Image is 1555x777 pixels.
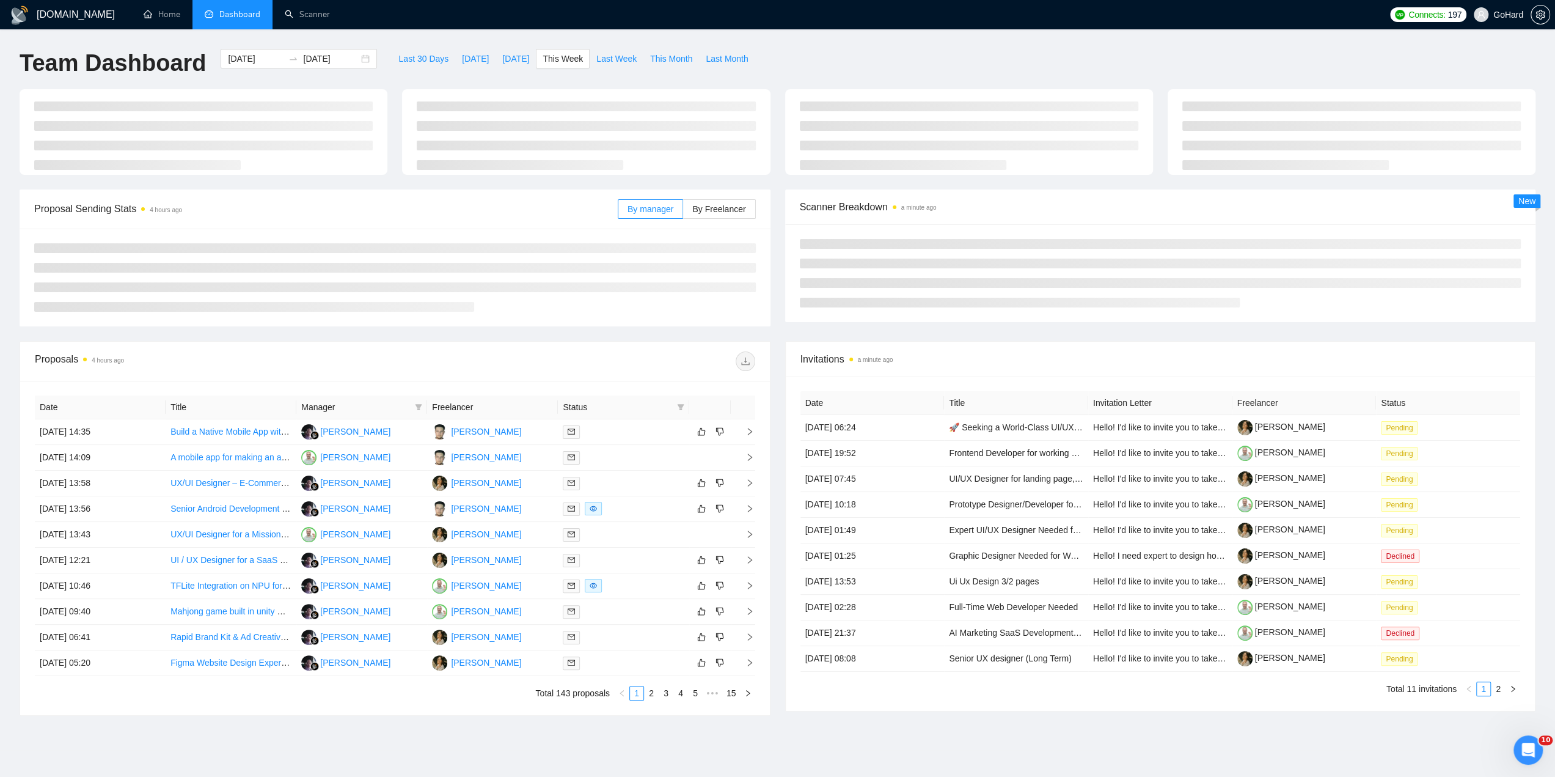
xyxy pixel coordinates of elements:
[715,581,724,591] span: dislike
[590,582,597,589] span: eye
[744,690,752,697] span: right
[901,204,937,211] time: a minute ago
[800,352,1521,367] span: Invitations
[1477,682,1490,696] a: 1
[1237,523,1253,538] img: c1MlehbJ4Tmkjq2Dnn5FxAbU_CECx_2Jo5BBK1YuReEBV0xePob4yeGhw1maaezJQ9
[1381,601,1418,614] span: Pending
[1237,446,1253,461] img: c1Ri93TPjpDgnORHfyF7NrLb8fYoPQFU56IwB7oeS2rJUIDibD9JQxtKB7mVfv0KYQ
[301,580,390,590] a: RR[PERSON_NAME]
[800,415,945,441] td: [DATE] 06:24
[677,403,684,411] span: filter
[1381,448,1422,458] a: Pending
[1237,548,1253,564] img: c1MlehbJ4Tmkjq2Dnn5FxAbU_CECx_2Jo5BBK1YuReEBV0xePob4yeGhw1maaezJQ9
[694,553,709,567] button: like
[432,477,521,487] a: OT[PERSON_NAME]
[712,630,727,644] button: dislike
[715,504,724,514] span: dislike
[1381,524,1418,537] span: Pending
[715,632,724,642] span: dislike
[1491,682,1506,696] li: 2
[1513,735,1543,765] iframe: Intercom live chat
[1237,651,1253,666] img: c1MlehbJ4Tmkjq2Dnn5FxAbU_CECx_2Jo5BBK1YuReEBV0xePob4yeGhw1maaezJQ9
[320,553,390,567] div: [PERSON_NAME]
[451,605,521,618] div: [PERSON_NAME]
[1381,421,1418,435] span: Pending
[166,548,296,573] td: UI / UX Designer for a SaaS Web Application
[310,662,319,671] img: gigradar-bm.png
[502,52,529,65] span: [DATE]
[288,54,298,64] span: swap-right
[310,559,319,568] img: gigradar-bm.png
[1237,422,1325,432] a: [PERSON_NAME]
[736,530,754,539] span: right
[301,452,390,462] a: IV[PERSON_NAME]
[301,553,316,568] img: RR
[722,686,741,701] li: 15
[1381,550,1419,563] span: Declined
[320,425,390,438] div: [PERSON_NAME]
[949,551,1127,561] a: Graphic Designer Needed for Website Banners
[697,555,706,565] span: like
[35,419,166,445] td: [DATE] 14:35
[712,553,727,567] button: dislike
[590,505,597,512] span: eye
[451,476,521,490] div: [PERSON_NAME]
[320,528,390,541] div: [PERSON_NAME]
[170,427,370,436] a: Build a Native Mobile App with ongoing maintenance
[462,52,489,65] span: [DATE]
[723,687,740,700] a: 15
[1381,652,1418,666] span: Pending
[301,578,316,594] img: RR
[1237,576,1325,586] a: [PERSON_NAME]
[166,396,296,419] th: Title
[1381,499,1422,509] a: Pending
[166,573,296,599] td: TFLite Integration on NPU for IMX8MP Android OS
[1237,627,1325,637] a: [PERSON_NAME]
[944,466,1088,492] td: UI/UX Designer for landing page, high fidelity design, themes and style guide.
[301,426,390,436] a: RR[PERSON_NAME]
[35,445,166,471] td: [DATE] 14:09
[432,606,521,616] a: IV[PERSON_NAME]
[205,10,213,18] span: dashboard
[858,356,893,363] time: a minute ago
[736,504,754,513] span: right
[432,554,521,564] a: OT[PERSON_NAME]
[1518,196,1535,206] span: New
[715,427,724,436] span: dislike
[1381,473,1418,486] span: Pending
[949,499,1263,509] a: Prototype Designer/Developer for Thai Language Learning Game (Browser-Based)
[697,658,706,668] span: like
[1381,575,1418,589] span: Pending
[568,582,575,589] span: mail
[301,529,390,539] a: IV[PERSON_NAME]
[144,9,180,20] a: homeHome
[800,492,945,518] td: [DATE] 10:18
[320,630,390,644] div: [PERSON_NAME]
[1506,682,1520,696] button: right
[1381,627,1419,640] span: Declined
[1232,391,1377,415] th: Freelancer
[568,633,575,641] span: mail
[712,424,727,439] button: dislike
[692,204,745,214] span: By Freelancer
[320,476,390,490] div: [PERSON_NAME]
[949,602,1078,612] a: Full-Time Web Developer Needed
[689,687,702,700] a: 5
[455,49,496,68] button: [DATE]
[166,419,296,445] td: Build a Native Mobile App with ongoing maintenance
[706,52,748,65] span: Last Month
[432,655,447,671] img: OT
[596,52,637,65] span: Last Week
[1381,474,1422,484] a: Pending
[590,49,643,68] button: Last Week
[800,518,945,543] td: [DATE] 01:49
[170,478,324,488] a: UX/UI Designer – E-Commerce Platform
[432,452,521,462] a: BP[PERSON_NAME]
[1476,682,1491,696] li: 1
[697,427,706,436] span: like
[1237,420,1253,435] img: c1MlehbJ4Tmkjq2Dnn5FxAbU_CECx_2Jo5BBK1YuReEBV0xePob4yeGhw1maaezJQ9
[1093,551,1503,561] span: Hello! I need expert to design how collection description should looks on my store. [DATE][PERSON...
[697,581,706,591] span: like
[630,687,643,700] a: 1
[320,605,390,618] div: [PERSON_NAME]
